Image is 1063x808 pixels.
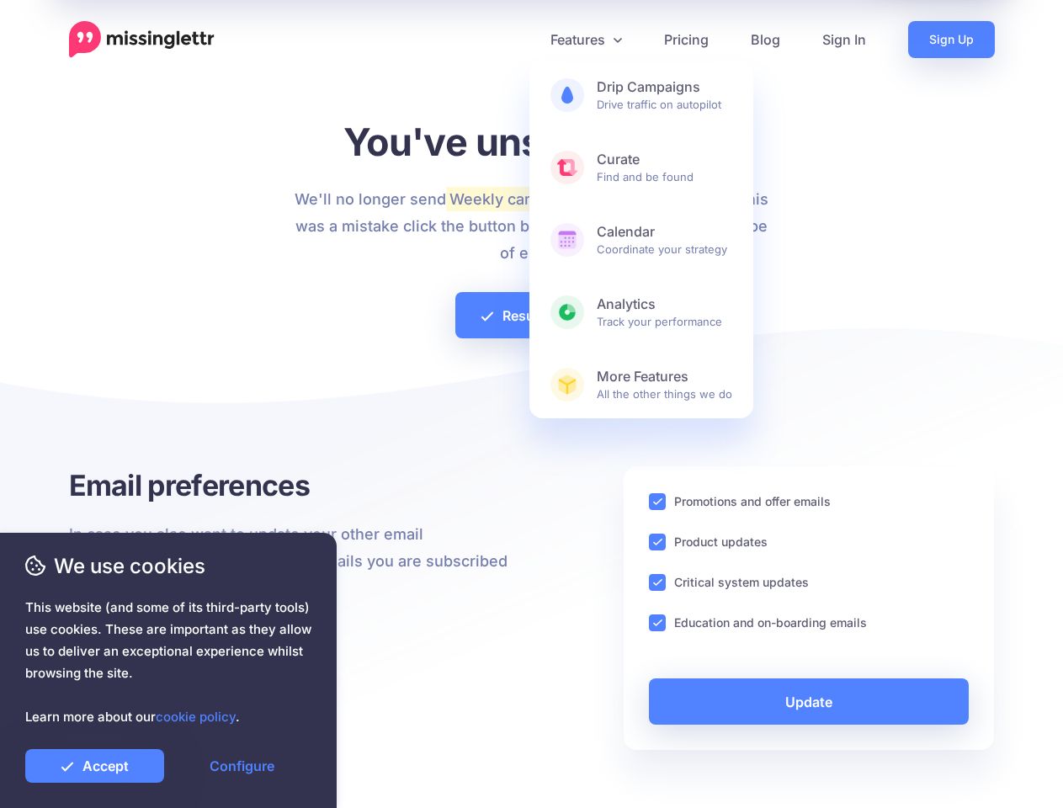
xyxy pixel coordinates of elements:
[597,151,732,168] b: Curate
[529,134,753,201] a: CurateFind and be found
[529,61,753,129] a: Drip CampaignsDrive traffic on autopilot
[597,368,732,401] span: All the other things we do
[597,295,732,329] span: Track your performance
[674,572,809,592] label: Critical system updates
[597,78,732,96] b: Drip Campaigns
[643,21,730,58] a: Pricing
[455,292,608,338] a: Resubscribe
[529,206,753,274] a: CalendarCoordinate your strategy
[25,597,311,728] span: This website (and some of its third-party tools) use cookies. These are important as they allow u...
[173,749,311,783] a: Configure
[529,61,753,418] div: Features
[674,613,867,632] label: Education and on-boarding emails
[801,21,887,58] a: Sign In
[597,295,732,313] b: Analytics
[597,151,732,184] span: Find and be found
[597,78,732,112] span: Drive traffic on autopilot
[446,187,672,210] mark: Weekly campaign stats emails
[597,368,732,385] b: More Features
[730,21,801,58] a: Blog
[674,532,768,551] label: Product updates
[674,492,831,511] label: Promotions and offer emails
[908,21,995,58] a: Sign Up
[597,223,732,241] b: Calendar
[649,678,970,725] a: Update
[529,21,643,58] a: Features
[25,749,164,783] a: Accept
[294,119,769,165] h1: You've unsubscribed
[529,351,753,418] a: More FeaturesAll the other things we do
[597,223,732,257] span: Coordinate your strategy
[156,709,236,725] a: cookie policy
[69,521,519,602] p: In case you also want to update your other email preferences, below are the other emails you are ...
[294,186,769,267] p: We'll no longer send to you. If this was a mistake click the button below to re-subscribe to this...
[529,279,753,346] a: AnalyticsTrack your performance
[69,466,519,504] h3: Email preferences
[25,551,311,581] span: We use cookies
